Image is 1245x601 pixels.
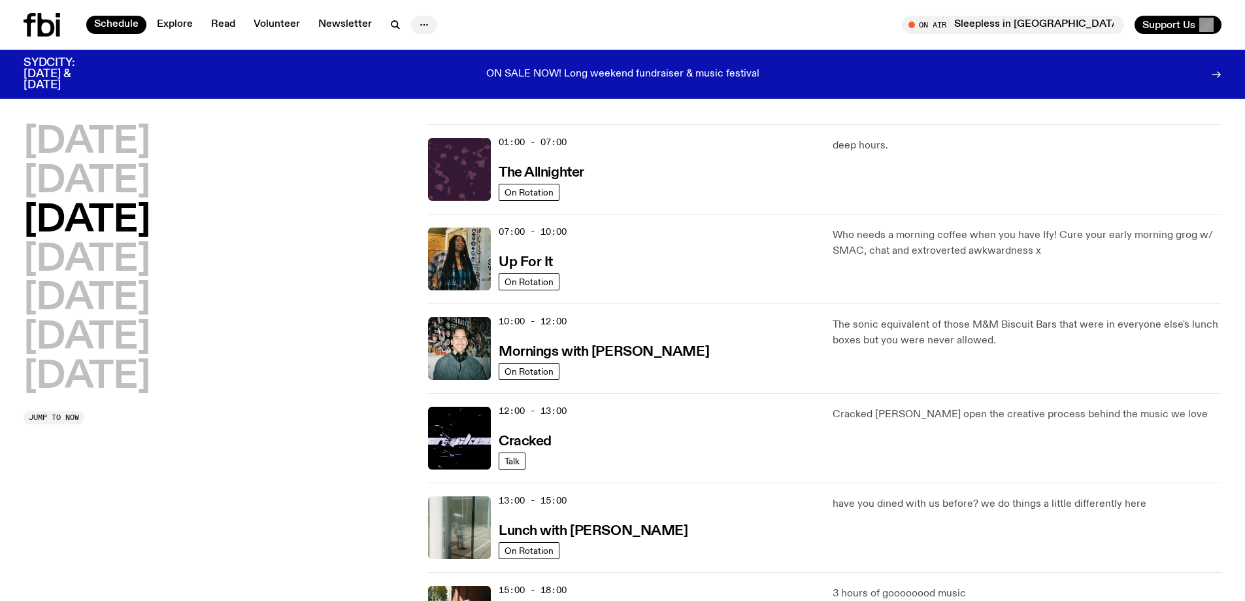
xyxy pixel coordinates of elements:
[499,273,559,290] a: On Rotation
[505,545,554,555] span: On Rotation
[499,343,709,359] a: Mornings with [PERSON_NAME]
[149,16,201,34] a: Explore
[499,345,709,359] h3: Mornings with [PERSON_NAME]
[833,407,1221,422] p: Cracked [PERSON_NAME] open the creative process behind the music we love
[428,228,491,290] img: Ify - a Brown Skin girl with black braided twists, looking up to the side with her tongue stickin...
[428,407,491,470] img: Logo for Podcast Cracked. Black background, with white writing, with glass smashing graphics
[833,138,1221,154] p: deep hours.
[246,16,308,34] a: Volunteer
[499,163,584,180] a: The Allnighter
[499,166,584,180] h3: The Allnighter
[505,187,554,197] span: On Rotation
[24,163,150,200] button: [DATE]
[1135,16,1221,34] button: Support Us
[499,524,688,538] h3: Lunch with [PERSON_NAME]
[505,366,554,376] span: On Rotation
[1142,19,1195,31] span: Support Us
[833,317,1221,349] p: The sonic equivalent of those M&M Biscuit Bars that were in everyone else's lunch boxes but you w...
[24,359,150,396] button: [DATE]
[29,414,79,421] span: Jump to now
[902,16,1124,34] button: On AirSleepless in [GEOGRAPHIC_DATA]
[24,281,150,317] button: [DATE]
[499,315,567,328] span: 10:00 - 12:00
[499,405,567,417] span: 12:00 - 13:00
[499,184,559,201] a: On Rotation
[499,435,552,449] h3: Cracked
[428,317,491,380] img: Radio presenter Ben Hansen sits in front of a wall of photos and an fbi radio sign. Film photo. B...
[499,494,567,507] span: 13:00 - 15:00
[499,256,553,269] h3: Up For It
[833,496,1221,512] p: have you dined with us before? we do things a little differently here
[499,453,525,470] a: Talk
[499,432,552,449] a: Cracked
[505,277,554,286] span: On Rotation
[24,411,84,424] button: Jump to now
[499,584,567,596] span: 15:00 - 18:00
[24,242,150,279] button: [DATE]
[86,16,146,34] a: Schedule
[505,456,520,466] span: Talk
[24,203,150,239] button: [DATE]
[24,124,150,161] button: [DATE]
[486,69,759,80] p: ON SALE NOW! Long weekend fundraiser & music festival
[499,136,567,148] span: 01:00 - 07:00
[24,58,107,91] h3: SYDCITY: [DATE] & [DATE]
[24,320,150,356] button: [DATE]
[203,16,243,34] a: Read
[499,522,688,538] a: Lunch with [PERSON_NAME]
[499,226,567,238] span: 07:00 - 10:00
[833,228,1221,259] p: Who needs a morning coffee when you have Ify! Cure your early morning grog w/ SMAC, chat and extr...
[310,16,380,34] a: Newsletter
[499,363,559,380] a: On Rotation
[499,253,553,269] a: Up For It
[499,542,559,559] a: On Rotation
